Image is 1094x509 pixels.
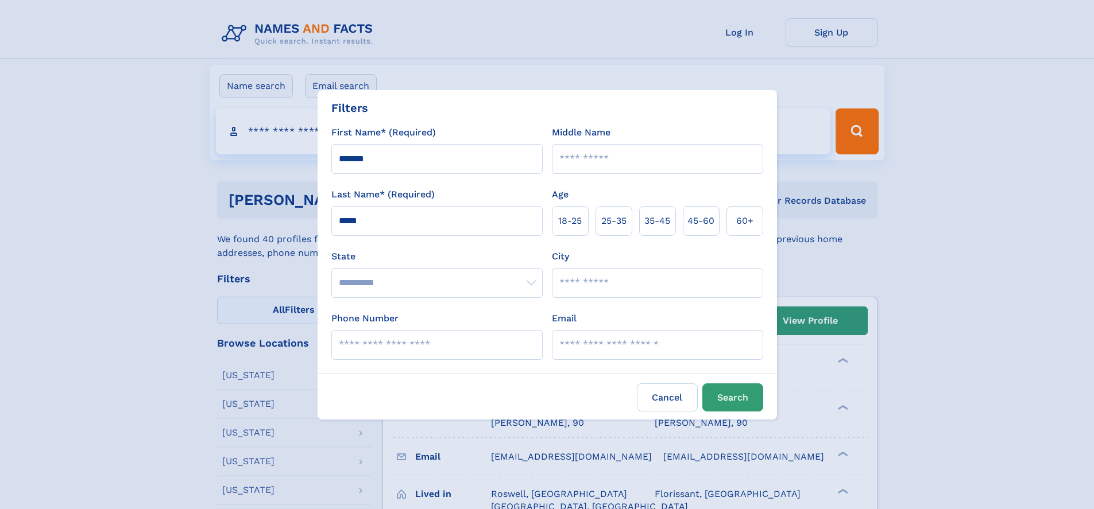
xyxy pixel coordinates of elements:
span: 35‑45 [644,214,670,228]
div: Filters [331,99,368,116]
label: First Name* (Required) [331,126,436,139]
span: 18‑25 [558,214,582,228]
span: 60+ [736,214,753,228]
label: Cancel [637,383,698,411]
button: Search [702,383,763,411]
label: Email [552,312,577,325]
span: 45‑60 [687,214,714,228]
label: Age [552,188,569,201]
label: City [552,250,569,263]
label: State [331,250,543,263]
label: Last Name* (Required) [331,188,435,201]
span: 25‑35 [601,214,627,228]
label: Phone Number [331,312,399,325]
label: Middle Name [552,126,610,139]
